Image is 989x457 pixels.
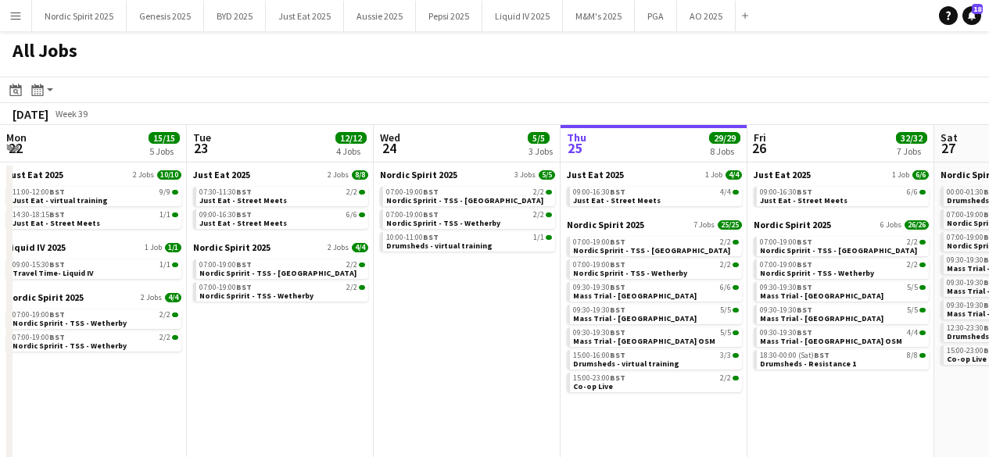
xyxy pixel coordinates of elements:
[533,188,544,196] span: 2/2
[797,237,812,247] span: BST
[533,234,544,241] span: 1/1
[13,334,65,341] span: 07:00-19:00
[199,282,365,300] a: 07:00-19:00BST2/2Nordic Spririt - TSS - Wetherby
[346,188,357,196] span: 2/2
[760,329,812,337] span: 09:30-19:30
[760,238,812,246] span: 07:00-19:00
[573,195,661,205] span: Just Eat - Street Meets
[199,291,314,301] span: Nordic Spririt - TSS - Wetherby
[760,195,847,205] span: Just Eat - Street Meets
[416,1,482,31] button: Pepsi 2025
[814,350,830,360] span: BST
[4,139,27,157] span: 22
[172,335,178,340] span: 2/2
[159,188,170,196] span: 9/9
[760,268,874,278] span: Nordic Spririt - TSS - Wetherby
[13,187,178,205] a: 11:00-12:00BST9/9Just Eat - virtual training
[610,187,625,197] span: BST
[733,190,739,195] span: 4/4
[13,218,100,228] span: Just Eat - Street Meets
[720,284,731,291] span: 6/6
[919,353,926,358] span: 8/8
[720,306,731,314] span: 5/5
[962,6,981,25] a: 18
[919,240,926,245] span: 2/2
[423,232,439,242] span: BST
[760,237,926,255] a: 07:00-19:00BST2/2Nordic Spririt - TSS - [GEOGRAPHIC_DATA]
[199,209,365,227] a: 09:00-16:30BST6/6Just Eat - Street Meets
[199,195,287,205] span: Just Eat - Street Meets
[573,373,739,391] a: 15:00-23:00BST2/2Co-op Live
[760,359,856,369] span: Drumsheds - Resistance 1
[760,259,926,277] a: 07:00-19:00BST2/2Nordic Spririt - TSS - Wetherby
[149,132,180,144] span: 15/15
[199,187,365,205] a: 07:30-11:30BST2/2Just Eat - Street Meets
[760,282,926,300] a: 09:30-19:30BST5/5Mass Trial - [GEOGRAPHIC_DATA]
[907,329,918,337] span: 4/4
[760,261,812,269] span: 07:00-19:00
[159,211,170,219] span: 1/1
[573,237,739,255] a: 07:00-19:00BST2/2Nordic Spririt - TSS - [GEOGRAPHIC_DATA]
[13,195,108,205] span: Just Eat - virtual training
[352,170,368,180] span: 8/8
[193,241,368,305] div: Nordic Spirit 20252 Jobs4/407:00-19:00BST2/2Nordic Spririt - TSS - [GEOGRAPHIC_DATA]07:00-19:00BS...
[892,170,909,180] span: 1 Job
[191,139,211,157] span: 23
[236,259,252,270] span: BST
[567,219,742,230] a: Nordic Spirit 20257 Jobs25/25
[380,169,457,180] span: Nordic Spirit 2025
[573,268,687,278] span: Nordic Spririt - TSS - Wetherby
[49,209,65,220] span: BST
[236,282,252,292] span: BST
[6,169,181,241] div: Just Eat 20252 Jobs10/1011:00-12:00BST9/9Just Eat - virtual training14:30-18:15BST1/1Just Eat - S...
[172,262,178,267] span: 1/1
[380,169,555,180] a: Nordic Spirit 20253 Jobs5/5
[760,306,812,314] span: 09:30-19:30
[567,219,742,395] div: Nordic Spirit 20257 Jobs25/2507:00-19:00BST2/2Nordic Spririt - TSS - [GEOGRAPHIC_DATA]07:00-19:00...
[573,359,679,369] span: Drumsheds - virtual training
[573,261,625,269] span: 07:00-19:00
[346,284,357,291] span: 2/2
[919,330,926,335] span: 4/4
[760,284,812,291] span: 09:30-19:30
[907,261,918,269] span: 2/2
[573,245,730,255] span: Nordic Spririt - TSS - Beaconsfield
[236,209,252,220] span: BST
[49,309,65,320] span: BST
[165,243,181,252] span: 1/1
[733,285,739,290] span: 6/6
[6,241,181,291] div: Liquid IV 20251 Job1/109:00-15:30BST1/1Travel Time- Liquid IV
[573,305,739,323] a: 09:30-19:30BST5/5Mass Trial - [GEOGRAPHIC_DATA]
[172,212,178,217] span: 1/1
[386,241,493,251] span: Drumsheds - virtual training
[797,282,812,292] span: BST
[720,329,731,337] span: 5/5
[919,262,926,267] span: 2/2
[567,169,742,219] div: Just Eat 20251 Job4/409:00-16:30BST4/4Just Eat - Street Meets
[947,354,987,364] span: Co-op Live
[514,170,536,180] span: 3 Jobs
[423,209,439,220] span: BST
[754,169,929,219] div: Just Eat 20251 Job6/609:00-16:30BST6/6Just Eat - Street Meets
[754,219,929,230] a: Nordic Spirit 20256 Jobs26/26
[573,282,739,300] a: 09:30-19:30BST6/6Mass Trial - [GEOGRAPHIC_DATA]
[610,237,625,247] span: BST
[907,352,918,359] span: 8/8
[13,341,127,351] span: Nordic Spririt - TSS - Wetherby
[482,1,563,31] button: Liquid IV 2025
[573,327,739,345] a: 09:30-19:30BST5/5Mass Trial - [GEOGRAPHIC_DATA] OSM
[149,145,179,157] div: 5 Jobs
[573,336,715,346] span: Mass Trial - London OSM
[13,311,65,319] span: 07:00-19:00
[726,170,742,180] span: 4/4
[199,218,287,228] span: Just Eat - Street Meets
[386,232,552,250] a: 10:00-11:00BST1/1Drumsheds - virtual training
[907,284,918,291] span: 5/5
[145,243,162,252] span: 1 Job
[733,353,739,358] span: 3/3
[797,327,812,337] span: BST
[159,311,170,319] span: 2/2
[6,130,27,145] span: Mon
[610,305,625,315] span: BST
[386,218,500,228] span: Nordic Spririt - TSS - Wetherby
